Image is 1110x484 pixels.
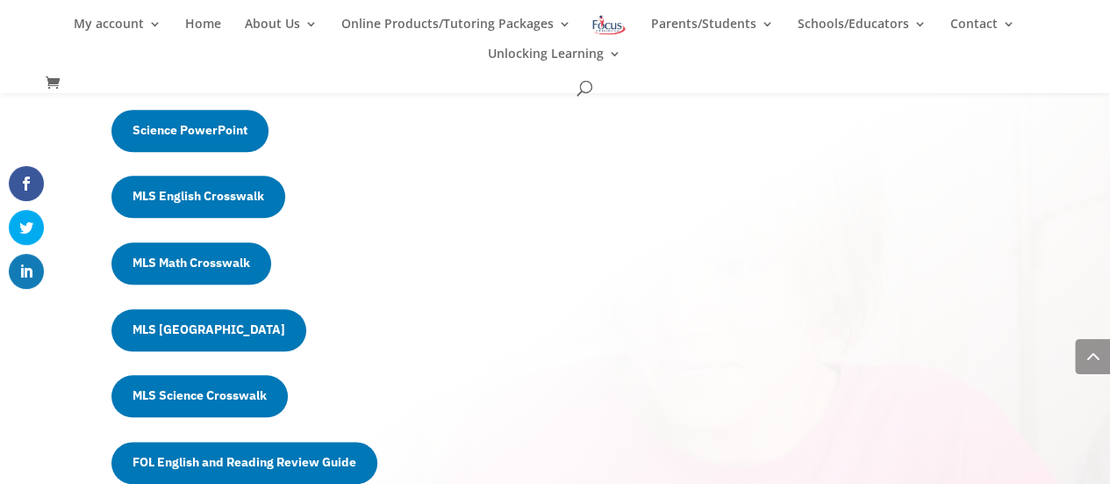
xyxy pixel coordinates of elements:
a: Online Products/Tutoring Packages [341,18,571,47]
a: MLS Science Crosswalk [111,375,288,417]
a: FOL English and Reading Review Guide [111,442,377,484]
a: Schools/Educators [798,18,927,47]
a: MLS Math Crosswalk [111,242,271,285]
a: Contact [950,18,1015,47]
a: Science PowerPoint [111,110,269,152]
img: Focus on Learning [591,12,627,38]
a: MLS English Crosswalk [111,176,285,218]
a: My account [74,18,161,47]
a: MLS [GEOGRAPHIC_DATA] [111,309,306,351]
a: Home [185,18,221,47]
a: Parents/Students [651,18,774,47]
a: Unlocking Learning [488,47,621,77]
a: About Us [245,18,318,47]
